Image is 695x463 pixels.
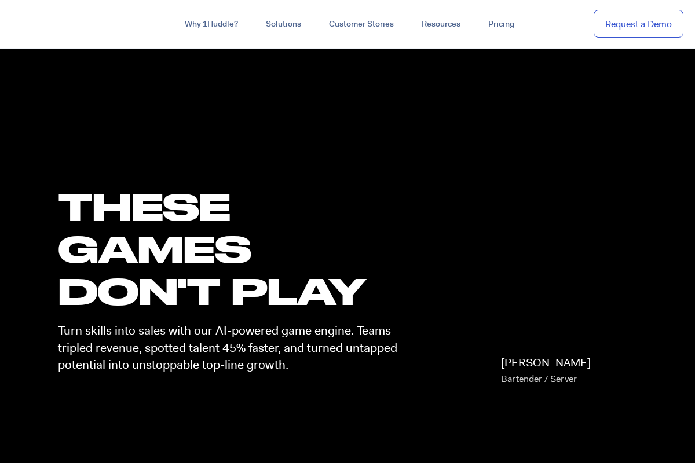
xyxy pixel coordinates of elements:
p: [PERSON_NAME] [501,355,591,387]
p: Turn skills into sales with our AI-powered game engine. Teams tripled revenue, spotted talent 45%... [58,322,408,373]
a: Solutions [252,14,315,35]
a: Resources [408,14,474,35]
h1: these GAMES DON'T PLAY [58,185,408,313]
a: Why 1Huddle? [171,14,252,35]
a: Customer Stories [315,14,408,35]
a: Request a Demo [594,10,683,38]
a: Pricing [474,14,528,35]
span: Bartender / Server [501,373,577,385]
img: ... [12,13,94,35]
